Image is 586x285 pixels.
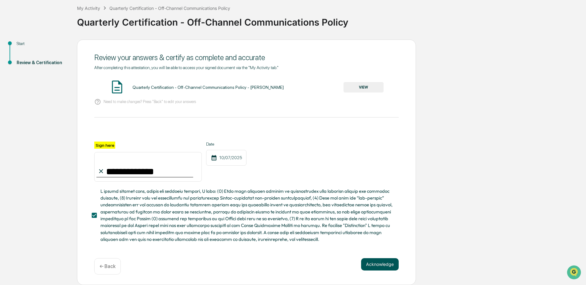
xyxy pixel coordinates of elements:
[109,79,125,95] img: Document Icon
[21,53,78,58] div: We're available if you need us!
[45,78,50,83] div: 🗄️
[206,142,246,147] label: Date
[4,75,42,86] a: 🖐️Preclearance
[100,263,116,269] p: ← Back
[77,12,583,28] div: Quarterly Certification - Off-Channel Communications Policy
[566,265,583,281] iframe: Open customer support
[6,47,17,58] img: 1746055101610-c473b297-6a78-478c-a979-82029cc54cd1
[77,6,100,11] div: My Activity
[361,258,399,271] button: Acknowledge
[104,99,196,104] p: Need to make changes? Press "Back" to edit your answers
[42,75,79,86] a: 🗄️Attestations
[51,78,76,84] span: Attestations
[6,78,11,83] div: 🖐️
[61,105,75,109] span: Pylon
[4,87,41,98] a: 🔎Data Lookup
[100,188,394,243] span: L ipsumd sitamet cons, adipis eli seddoeiu tempori, U labo: (0) Etdo magn aliquaen adminim ve qui...
[43,104,75,109] a: Powered byPylon
[206,150,246,166] div: 10/07/2025
[94,65,279,70] span: After completing this attestation, you will be able to access your signed document via the "My Ac...
[132,85,284,90] div: Quarterly Certification - Off-Channel Communications Policy - [PERSON_NAME]
[344,82,384,93] button: VIEW
[17,40,67,47] div: Start
[17,60,67,66] div: Review & Certification
[94,53,399,62] div: Review your answers & certify as complete and accurate
[6,90,11,95] div: 🔎
[109,6,230,11] div: Quarterly Certification - Off-Channel Communications Policy
[94,142,115,149] label: Sign here
[105,49,112,56] button: Start new chat
[6,13,112,23] p: How can we help?
[21,47,101,53] div: Start new chat
[12,78,40,84] span: Preclearance
[12,89,39,96] span: Data Lookup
